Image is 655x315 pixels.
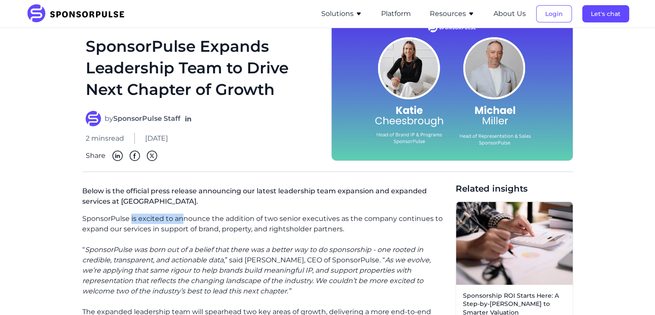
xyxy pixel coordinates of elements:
[26,4,131,23] img: SponsorPulse
[145,133,168,144] span: [DATE]
[331,11,573,161] img: Katie Cheesbrough and Michael Miller Join SponsorPulse to Accelerate Strategic Services
[184,114,192,123] a: Follow on LinkedIn
[82,214,449,234] p: SponsorPulse is excited to announce the addition of two senior executives as the company continue...
[536,10,572,18] a: Login
[381,9,411,19] button: Platform
[494,9,526,19] button: About Us
[86,35,321,101] h1: SponsorPulse Expands Leadership Team to Drive Next Chapter of Growth
[105,113,180,124] span: by
[582,5,629,22] button: Let's chat
[86,151,106,161] span: Share
[321,9,362,19] button: Solutions
[456,183,573,195] span: Related insights
[494,10,526,18] a: About Us
[113,114,180,123] strong: SponsorPulse Staff
[430,9,475,19] button: Resources
[536,5,572,22] button: Login
[130,151,140,161] img: Facebook
[112,151,123,161] img: Linkedin
[381,10,411,18] a: Platform
[82,246,423,264] i: SponsorPulse was born out of a belief that there was a better way to do sponsorship - one rooted ...
[147,151,157,161] img: Twitter
[86,133,124,144] span: 2 mins read
[582,10,629,18] a: Let's chat
[82,183,449,214] p: Below is the official press release announcing our latest leadership team expansion and expanded ...
[612,274,655,315] iframe: Chat Widget
[86,111,101,126] img: SponsorPulse Staff
[456,202,573,285] img: Getty Images courtesy of Unsplash
[82,256,431,295] i: As we evolve, we’re applying that same rigour to help brands build meaningful IP, and support pro...
[82,245,449,296] p: “ ,” said [PERSON_NAME], CEO of SponsorPulse. “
